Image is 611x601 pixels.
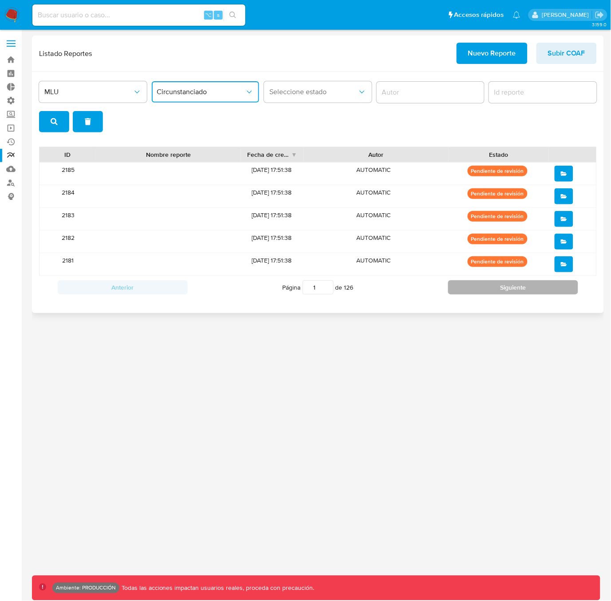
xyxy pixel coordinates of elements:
[513,11,520,19] a: Notificaciones
[595,10,604,20] a: Salir
[454,10,504,20] span: Accesos rápidos
[32,9,245,21] input: Buscar usuario o caso...
[119,584,315,593] p: Todas las acciones impactan usuarios reales, proceda con precaución.
[224,9,242,21] button: search-icon
[542,11,592,19] p: yamil.zavala@mercadolibre.com
[205,11,212,19] span: ⌥
[217,11,220,19] span: s
[56,586,116,590] p: Ambiente: PRODUCCIÓN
